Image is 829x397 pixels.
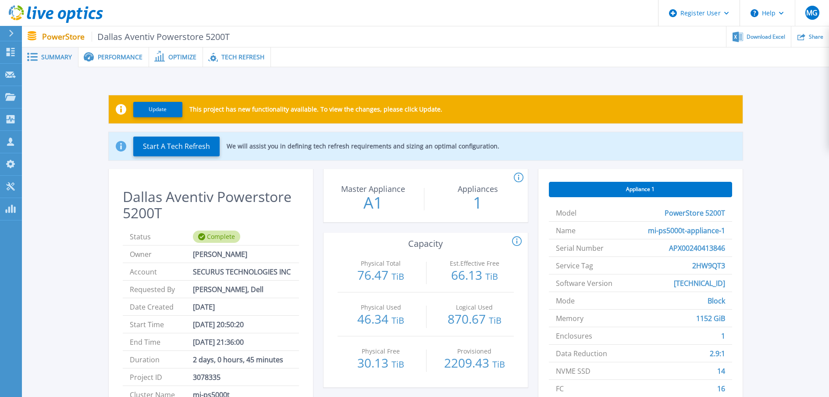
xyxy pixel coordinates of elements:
[556,327,592,344] span: Enclosures
[133,102,182,117] button: Update
[324,195,422,211] p: A1
[193,245,247,263] span: [PERSON_NAME]
[391,314,404,326] span: TiB
[130,263,193,280] span: Account
[556,345,607,362] span: Data Reduction
[193,281,263,298] span: [PERSON_NAME], Dell
[438,348,512,354] p: Provisioned
[438,304,512,310] p: Logical Used
[438,260,512,267] p: Est.Effective Free
[130,281,193,298] span: Requested By
[669,239,725,256] span: APX00240413846
[626,186,655,193] span: Appliance 1
[130,333,193,350] span: End Time
[92,32,230,42] span: Dallas Aventiv Powerstore 5200T
[806,9,818,16] span: MG
[130,245,193,263] span: Owner
[193,368,221,386] span: 3078335
[342,269,420,283] p: 76.47
[556,310,584,327] span: Memory
[193,298,215,315] span: [DATE]
[648,222,725,239] span: mi-ps5000t-appliance-1
[133,137,220,156] button: Start A Tech Refresh
[717,362,725,379] span: 14
[391,358,404,370] span: TiB
[189,106,442,113] p: This project has new functionality available. To view the changes, please click Update.
[721,327,725,344] span: 1
[556,222,576,239] span: Name
[391,271,404,282] span: TiB
[41,54,72,60] span: Summary
[492,358,505,370] span: TiB
[42,32,230,42] p: PowerStore
[429,195,527,211] p: 1
[326,185,420,193] p: Master Appliance
[674,274,725,292] span: [TECHNICAL_ID]
[435,313,514,327] p: 870.67
[556,362,591,379] span: NVME SSD
[193,231,240,243] div: Complete
[556,257,593,274] span: Service Tag
[556,292,575,309] span: Mode
[130,298,193,315] span: Date Created
[556,274,612,292] span: Software Version
[344,348,418,354] p: Physical Free
[130,316,193,333] span: Start Time
[809,34,823,40] span: Share
[489,314,502,326] span: TiB
[130,368,193,386] span: Project ID
[193,333,244,350] span: [DATE] 21:36:00
[193,351,283,368] span: 2 days, 0 hours, 45 minutes
[431,185,525,193] p: Appliances
[193,316,244,333] span: [DATE] 20:50:20
[193,263,291,280] span: SECURUS TECHNOLOGIES INC
[692,257,725,274] span: 2HW9QT3
[130,351,193,368] span: Duration
[696,310,725,327] span: 1152 GiB
[708,292,725,309] span: Block
[717,380,725,397] span: 16
[227,143,499,150] p: We will assist you in defining tech refresh requirements and sizing an optimal configuration.
[344,260,418,267] p: Physical Total
[485,271,498,282] span: TiB
[221,54,264,60] span: Tech Refresh
[123,189,299,221] h2: Dallas Aventiv Powerstore 5200T
[556,239,604,256] span: Serial Number
[168,54,196,60] span: Optimize
[556,380,564,397] span: FC
[98,54,142,60] span: Performance
[342,357,420,371] p: 30.13
[435,269,514,283] p: 66.13
[130,228,193,245] span: Status
[435,357,514,371] p: 2209.43
[747,34,785,40] span: Download Excel
[665,204,725,221] span: PowerStore 5200T
[342,313,420,327] p: 46.34
[556,204,576,221] span: Model
[710,345,725,362] span: 2.9:1
[344,304,418,310] p: Physical Used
